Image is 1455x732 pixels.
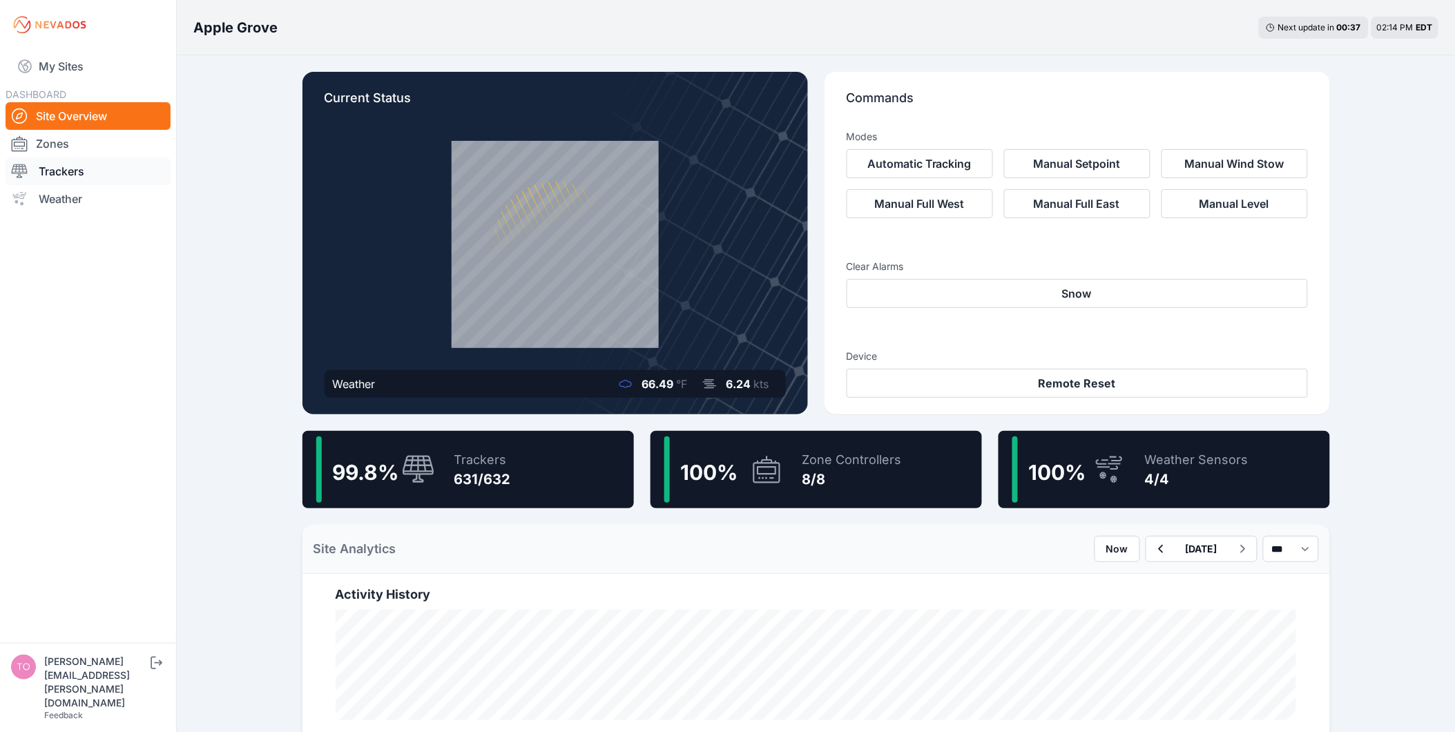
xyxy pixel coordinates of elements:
[847,279,1308,308] button: Snow
[6,130,171,157] a: Zones
[642,377,674,391] span: 66.49
[847,369,1308,398] button: Remote Reset
[651,431,982,508] a: 100%Zone Controllers8/8
[1162,189,1308,218] button: Manual Level
[11,14,88,36] img: Nevados
[1175,537,1228,561] button: [DATE]
[726,377,751,391] span: 6.24
[847,88,1308,119] p: Commands
[6,88,66,100] span: DASHBOARD
[6,50,171,83] a: My Sites
[999,431,1330,508] a: 100%Weather Sensors4/4
[314,539,396,559] h2: Site Analytics
[1377,22,1414,32] span: 02:14 PM
[1145,470,1249,489] div: 4/4
[1145,450,1249,470] div: Weather Sensors
[454,450,511,470] div: Trackers
[454,470,511,489] div: 631/632
[302,431,634,508] a: 99.8%Trackers631/632
[802,450,902,470] div: Zone Controllers
[1004,149,1150,178] button: Manual Setpoint
[754,377,769,391] span: kts
[6,185,171,213] a: Weather
[677,377,688,391] span: °F
[847,349,1308,363] h3: Device
[333,460,399,485] span: 99.8 %
[44,655,148,710] div: [PERSON_NAME][EMAIL_ADDRESS][PERSON_NAME][DOMAIN_NAME]
[1278,22,1335,32] span: Next update in
[1095,536,1140,562] button: Now
[6,102,171,130] a: Site Overview
[1004,189,1150,218] button: Manual Full East
[1029,460,1086,485] span: 100 %
[11,655,36,680] img: tomasz.barcz@energix-group.com
[193,18,278,37] h3: Apple Grove
[847,260,1308,273] h3: Clear Alarms
[802,470,902,489] div: 8/8
[336,585,1297,604] h2: Activity History
[193,10,278,46] nav: Breadcrumb
[1416,22,1433,32] span: EDT
[847,189,993,218] button: Manual Full West
[333,376,376,392] div: Weather
[1162,149,1308,178] button: Manual Wind Stow
[44,710,83,720] a: Feedback
[6,157,171,185] a: Trackers
[1337,22,1362,33] div: 00 : 37
[847,130,878,144] h3: Modes
[325,88,786,119] p: Current Status
[847,149,993,178] button: Automatic Tracking
[681,460,738,485] span: 100 %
